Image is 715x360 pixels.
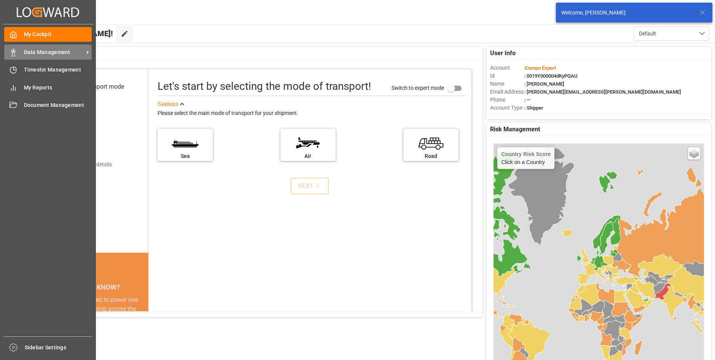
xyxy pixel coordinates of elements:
div: See less [158,100,178,109]
div: Welcome, [PERSON_NAME] [561,9,692,17]
a: Document Management [4,98,92,113]
button: NEXT [291,178,329,194]
a: My Cockpit [4,27,92,42]
span: User Info [490,49,516,58]
div: Road [407,152,455,160]
span: Account [490,64,524,72]
span: : Shipper [524,105,543,111]
div: NEXT [298,182,322,191]
button: open menu [633,26,709,41]
div: Click on a Country [501,151,551,165]
span: Timeslot Management [24,66,92,74]
span: Phone [490,96,524,104]
span: Default [639,30,656,38]
span: Risk Management [490,125,540,134]
span: My Cockpit [24,30,92,38]
span: Sidebar Settings [25,344,93,352]
span: My Reports [24,84,92,92]
button: next slide / item [138,295,148,359]
a: Timeslot Management [4,62,92,77]
span: : — [524,97,530,103]
div: Please select the main mode of transport for your shipment. [158,109,466,118]
span: Document Management [24,101,92,109]
div: Select transport mode [65,82,124,91]
div: Sea [161,152,209,160]
span: Compo Expert [526,65,556,71]
span: Name [490,80,524,88]
span: Switch to expert mode [392,85,444,91]
div: Add shipping details [64,161,112,169]
span: : [524,65,556,71]
span: : [PERSON_NAME][EMAIL_ADDRESS][PERSON_NAME][DOMAIN_NAME] [524,89,681,95]
span: Account Type [490,104,524,112]
div: Let's start by selecting the mode of transport! [158,78,371,94]
span: : [PERSON_NAME] [524,81,564,87]
span: Id [490,72,524,80]
span: Data Management [24,48,84,56]
div: Air [284,152,332,160]
a: Layers [688,147,700,159]
h4: Country Risk Score [501,151,551,157]
span: : 0019Y000004dKyPQAU [524,73,578,79]
a: My Reports [4,80,92,95]
span: Email Address [490,88,524,96]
